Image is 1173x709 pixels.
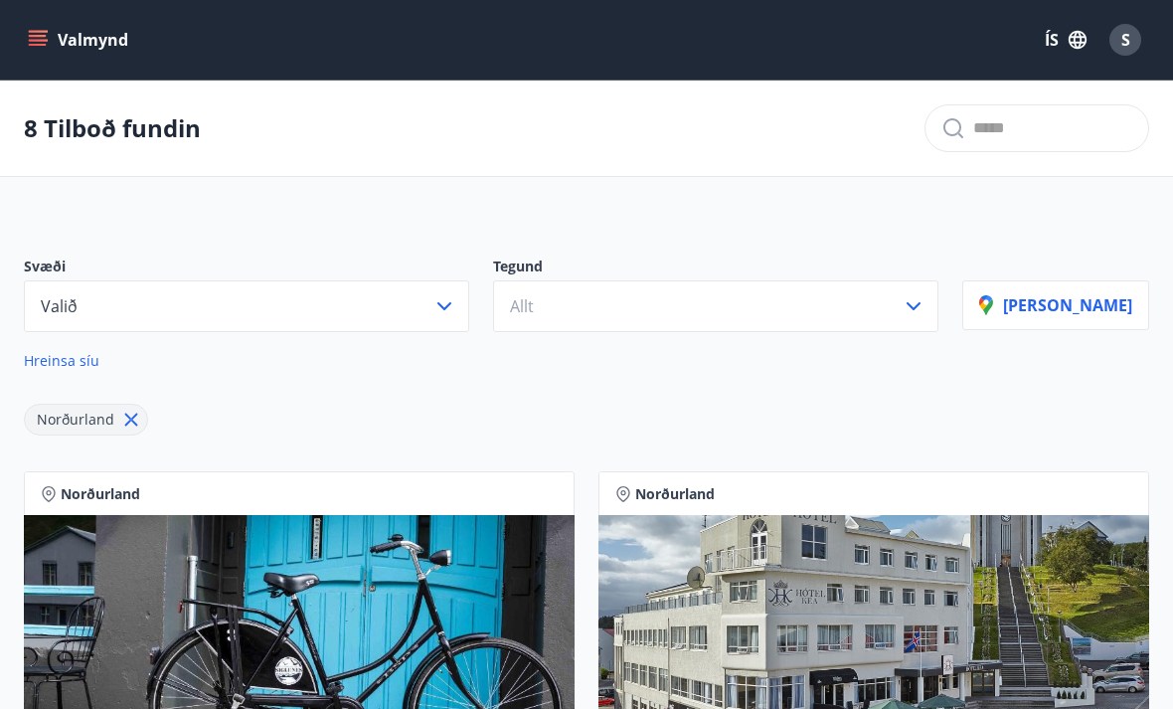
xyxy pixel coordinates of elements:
p: Svæði [24,257,469,280]
span: Norðurland [61,484,140,504]
span: Hreinsa síu [24,351,99,370]
button: [PERSON_NAME] [962,280,1149,330]
button: Allt [493,280,938,332]
span: Valið [41,295,78,317]
p: [PERSON_NAME] [979,294,1132,316]
button: ÍS [1034,22,1097,58]
button: menu [24,22,136,58]
p: Tegund [493,257,938,280]
span: Allt [510,295,534,317]
p: 8 Tilboð fundin [24,111,201,145]
button: S [1101,16,1149,64]
span: Norðurland [37,410,114,429]
span: Norðurland [635,484,715,504]
div: Norðurland [24,404,148,436]
button: Valið [24,280,469,332]
span: S [1121,29,1130,51]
